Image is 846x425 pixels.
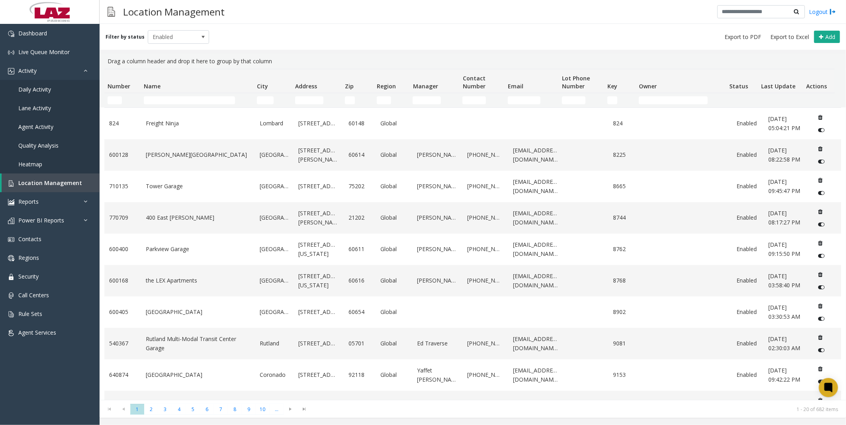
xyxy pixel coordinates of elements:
[349,150,371,159] a: 60614
[18,86,51,93] span: Daily Activity
[508,96,540,104] input: Email Filter
[260,119,289,128] a: Lombard
[298,370,339,379] a: [STREET_ADDRESS]
[299,406,310,412] span: Go to the last page
[18,67,37,74] span: Activity
[146,370,250,379] a: [GEOGRAPHIC_DATA]
[298,182,339,191] a: [STREET_ADDRESS]
[814,111,827,124] button: Delete
[736,339,759,348] a: Enabled
[146,119,250,128] a: Freight Ninja
[513,366,558,384] a: [EMAIL_ADDRESS][DOMAIN_NAME]
[381,339,408,348] a: Global
[768,177,805,195] a: [DATE] 09:45:47 PM
[109,276,136,285] a: 600168
[18,123,53,131] span: Agent Activity
[768,146,805,164] a: [DATE] 08:22:58 PM
[146,335,250,353] a: Rutland Multi-Modal Transit Center Garage
[18,198,39,205] span: Reports
[459,93,505,107] td: Contact Number Filter
[104,54,841,69] div: Drag a column header and drop it here to group by that column
[104,93,141,107] td: Number Filter
[463,74,486,90] span: Contact Number
[349,213,371,222] a: 21202
[770,33,809,41] span: Export to Excel
[109,370,136,379] a: 640874
[144,82,161,90] span: Name
[381,213,408,222] a: Global
[260,245,289,253] a: [GEOGRAPHIC_DATA]
[758,93,803,107] td: Last Update Filter
[768,240,805,258] a: [DATE] 09:15:50 PM
[814,363,827,375] button: Delete
[146,182,250,191] a: Tower Garage
[8,49,14,56] img: 'icon'
[256,404,270,415] span: Page 10
[257,96,274,104] input: City Filter
[8,236,14,243] img: 'icon'
[8,292,14,299] img: 'icon'
[345,82,354,90] span: Zip
[374,93,410,107] td: Region Filter
[467,339,503,348] a: [PHONE_NUMBER]
[768,335,805,353] a: [DATE] 02:30:03 AM
[349,339,371,348] a: 05701
[349,276,371,285] a: 60616
[768,178,800,194] span: [DATE] 09:45:47 PM
[814,281,829,294] button: Disable
[260,370,289,379] a: Coronado
[814,142,827,155] button: Delete
[345,96,355,104] input: Zip Filter
[613,339,636,348] a: 9081
[18,179,82,187] span: Location Management
[761,82,795,90] span: Last Update
[607,82,617,90] span: Key
[8,274,14,280] img: 'icon'
[467,213,503,222] a: [PHONE_NUMBER]
[768,146,800,163] span: [DATE] 08:22:58 PM
[108,96,122,104] input: Number Filter
[413,82,438,90] span: Manager
[814,124,829,136] button: Disable
[736,308,759,316] a: Enabled
[809,8,836,16] a: Logout
[814,205,827,218] button: Delete
[148,31,197,43] span: Enabled
[767,31,812,43] button: Export to Excel
[768,366,805,384] a: [DATE] 09:42:22 PM
[803,69,835,93] th: Actions
[613,119,636,128] a: 824
[18,273,39,280] span: Security
[146,213,250,222] a: 400 East [PERSON_NAME]
[18,254,39,261] span: Regions
[186,404,200,415] span: Page 5
[513,146,558,164] a: [EMAIL_ADDRESS][DOMAIN_NAME]
[736,213,759,222] a: Enabled
[381,308,408,316] a: Global
[146,150,250,159] a: [PERSON_NAME][GEOGRAPHIC_DATA]
[119,2,229,21] h3: Location Management
[109,182,136,191] a: 710135
[830,8,836,16] img: logout
[8,31,14,37] img: 'icon'
[467,245,503,253] a: [PHONE_NUMBER]
[144,404,158,415] span: Page 2
[242,404,256,415] span: Page 9
[814,344,829,357] button: Disable
[292,93,342,107] td: Address Filter
[2,174,100,192] a: Location Management
[214,404,228,415] span: Page 7
[109,119,136,128] a: 824
[146,245,250,253] a: Parkview Garage
[298,404,311,415] span: Go to the last page
[607,96,617,104] input: Key Filter
[467,150,503,159] a: [PHONE_NUMBER]
[381,370,408,379] a: Global
[639,96,708,104] input: Owner Filter
[467,370,503,379] a: [PHONE_NUMBER]
[342,93,373,107] td: Zip Filter
[381,119,408,128] a: Global
[8,330,14,336] img: 'icon'
[285,406,296,412] span: Go to the next page
[768,398,805,415] a: [DATE] 05:27:17 PM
